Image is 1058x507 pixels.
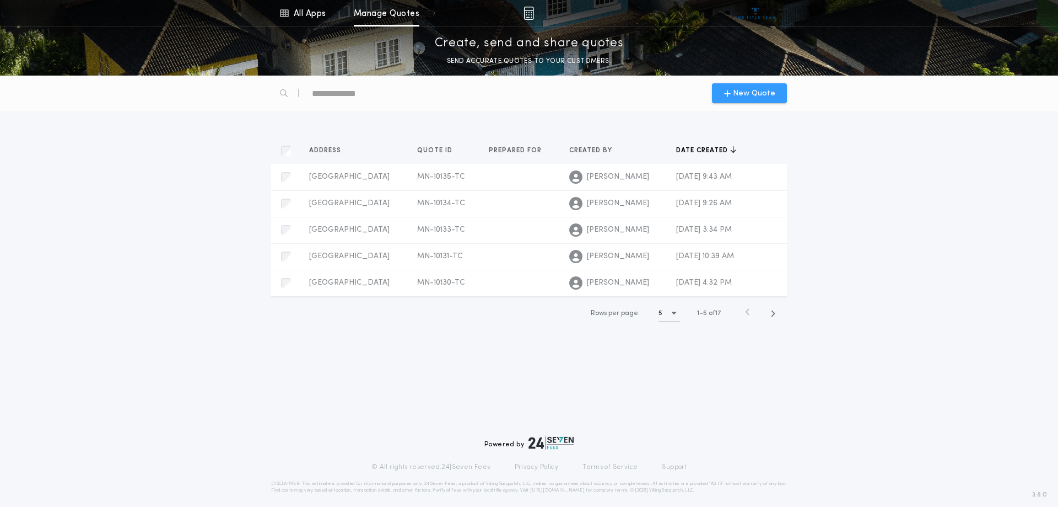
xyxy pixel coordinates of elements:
[309,145,349,156] button: Address
[309,199,390,207] span: [GEOGRAPHIC_DATA]
[484,436,574,450] div: Powered by
[530,488,585,493] a: [URL][DOMAIN_NAME]
[676,199,732,207] span: [DATE] 9:26 AM
[417,146,455,155] span: Quote ID
[587,225,649,236] span: [PERSON_NAME]
[676,252,734,260] span: [DATE] 10:39 AM
[587,251,649,262] span: [PERSON_NAME]
[703,310,707,317] span: 5
[417,279,465,287] span: MN-10130-TC
[528,436,574,450] img: logo
[658,305,680,322] button: 5
[569,146,614,155] span: Created by
[371,463,490,472] p: © All rights reserved. 24|Seven Fees
[417,173,465,181] span: MN-10135-TC
[523,7,534,20] img: img
[417,199,465,207] span: MN-10134-TC
[733,88,775,99] span: New Quote
[712,83,787,103] button: New Quote
[587,172,649,183] span: [PERSON_NAME]
[435,35,624,52] p: Create, send and share quotes
[515,463,559,472] a: Privacy Policy
[309,173,390,181] span: [GEOGRAPHIC_DATA]
[309,146,343,155] span: Address
[309,226,390,234] span: [GEOGRAPHIC_DATA]
[676,226,732,234] span: [DATE] 3:34 PM
[1032,490,1047,500] span: 3.8.0
[417,145,461,156] button: Quote ID
[417,226,465,234] span: MN-10133-TC
[591,310,640,317] span: Rows per page:
[658,308,662,319] h1: 5
[309,279,390,287] span: [GEOGRAPHIC_DATA]
[309,252,390,260] span: [GEOGRAPHIC_DATA]
[676,279,732,287] span: [DATE] 4:32 PM
[489,146,544,155] span: Prepared for
[697,310,699,317] span: 1
[447,56,611,67] p: SEND ACCURATE QUOTES TO YOUR CUSTOMERS.
[569,145,620,156] button: Created by
[417,252,463,260] span: MN-10131-TC
[587,198,649,209] span: [PERSON_NAME]
[587,277,649,289] span: [PERSON_NAME]
[676,145,736,156] button: Date created
[271,481,787,494] p: DISCLAIMER: This estimate is provided for informational purposes only. 24|Seven Fees, a product o...
[735,8,776,19] img: vs-icon
[662,463,687,472] a: Support
[676,146,730,155] span: Date created
[709,308,721,318] span: of 17
[582,463,638,472] a: Terms of Service
[676,173,732,181] span: [DATE] 9:43 AM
